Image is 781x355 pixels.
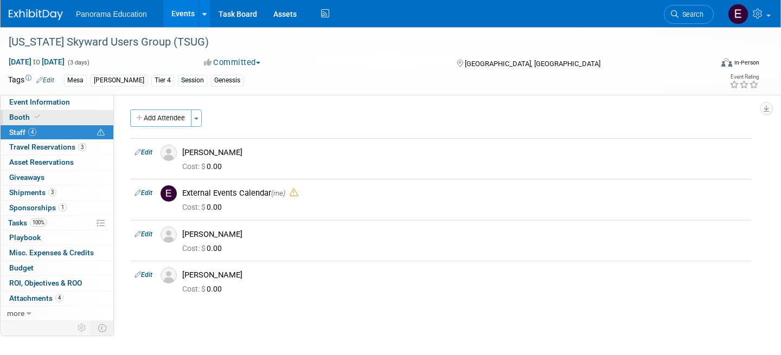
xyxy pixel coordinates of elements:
[728,4,748,24] img: External Events Calendar
[182,147,747,158] div: [PERSON_NAME]
[76,10,147,18] span: Panorama Education
[161,145,177,161] img: Associate-Profile-5.png
[182,203,226,211] span: 0.00
[182,162,226,171] span: 0.00
[64,75,87,86] div: Mesa
[9,113,42,121] span: Booth
[9,188,56,197] span: Shipments
[1,306,113,321] a: more
[161,227,177,243] img: Associate-Profile-5.png
[182,188,747,198] div: External Events Calendar
[1,185,113,200] a: Shipments3
[9,9,63,20] img: ExhibitDay
[97,128,105,138] span: Potential Scheduling Conflict -- at least one attendee is tagged in another overlapping event.
[35,114,40,120] i: Booth reservation complete
[182,244,207,253] span: Cost: $
[182,285,207,293] span: Cost: $
[130,109,191,127] button: Add Attendee
[135,230,152,238] a: Edit
[9,98,70,106] span: Event Information
[178,75,207,86] div: Session
[1,201,113,215] a: Sponsorships1
[271,189,285,197] span: (me)
[36,76,54,84] a: Edit
[9,248,94,257] span: Misc. Expenses & Credits
[92,321,114,335] td: Toggle Event Tabs
[9,158,74,166] span: Asset Reservations
[1,155,113,170] a: Asset Reservations
[73,321,92,335] td: Personalize Event Tab Strip
[211,75,244,86] div: Genessis
[8,74,54,87] td: Tags
[1,140,113,154] a: Travel Reservations3
[1,95,113,109] a: Event Information
[664,5,714,24] a: Search
[9,294,63,302] span: Attachments
[135,189,152,197] a: Edit
[182,203,207,211] span: Cost: $
[9,128,36,137] span: Staff
[31,57,42,66] span: to
[9,203,67,212] span: Sponsorships
[1,230,113,245] a: Playbook
[678,10,703,18] span: Search
[30,218,47,227] span: 100%
[9,173,44,182] span: Giveaways
[734,59,759,67] div: In-Person
[135,149,152,156] a: Edit
[1,246,113,260] a: Misc. Expenses & Credits
[1,170,113,185] a: Giveaways
[182,270,747,280] div: [PERSON_NAME]
[1,125,113,140] a: Staff4
[161,185,177,202] img: E.jpg
[290,189,298,197] i: Double-book Warning!
[1,261,113,275] a: Budget
[182,229,747,240] div: [PERSON_NAME]
[648,56,759,73] div: Event Format
[1,276,113,291] a: ROI, Objectives & ROO
[1,110,113,125] a: Booth
[1,291,113,306] a: Attachments4
[91,75,148,86] div: [PERSON_NAME]
[182,285,226,293] span: 0.00
[1,216,113,230] a: Tasks100%
[9,233,41,242] span: Playbook
[465,60,600,68] span: [GEOGRAPHIC_DATA], [GEOGRAPHIC_DATA]
[161,267,177,283] img: Associate-Profile-5.png
[135,271,152,279] a: Edit
[151,75,174,86] div: Tier 4
[200,57,265,68] button: Committed
[8,218,47,227] span: Tasks
[48,188,56,196] span: 3
[721,58,732,67] img: Format-Inperson.png
[8,57,65,67] span: [DATE] [DATE]
[9,263,34,272] span: Budget
[67,59,89,66] span: (3 days)
[182,162,207,171] span: Cost: $
[28,128,36,136] span: 4
[182,244,226,253] span: 0.00
[729,74,759,80] div: Event Rating
[59,203,67,211] span: 1
[9,279,82,287] span: ROI, Objectives & ROO
[7,309,24,318] span: more
[5,33,695,52] div: [US_STATE] Skyward Users Group (TSUG)
[9,143,86,151] span: Travel Reservations
[78,143,86,151] span: 3
[55,294,63,302] span: 4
